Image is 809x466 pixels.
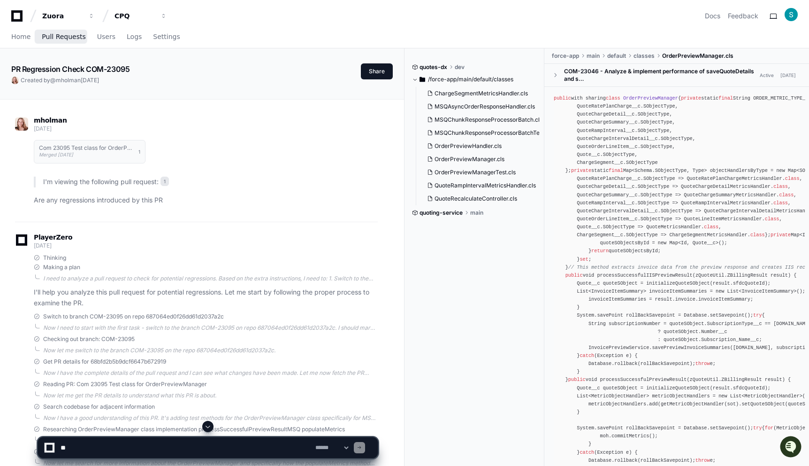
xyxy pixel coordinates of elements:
iframe: Open customer support [779,435,804,460]
button: Com 23095 Test class for OrderPreviewManagerMerged [DATE]1 [34,140,145,163]
span: private [681,95,701,101]
span: Logs [127,34,142,39]
span: OrderPreviewManager.cls [435,155,504,163]
span: try [753,312,762,318]
span: class [606,95,620,101]
span: OrderPreviewManager.cls [662,52,733,60]
span: OrderPreviewHandler.cls [435,142,502,150]
button: Share [361,63,393,79]
span: public [565,272,583,278]
span: main [587,52,600,60]
span: class [773,200,788,206]
div: COM-23046 - Analyze & implement performance of saveQuoteDetails and s… [564,68,757,83]
app-text-character-animate: PR Regression Check COM-23095 [11,64,130,74]
span: Switch to branch COM-23095 on repo 687064ed0f26dd61d2037a2c [43,313,224,320]
a: Pull Requests [42,26,85,48]
span: classes [633,52,655,60]
div: Zuora [42,11,83,21]
button: QuoteRecalculateController.cls [423,192,539,205]
a: Settings [153,26,180,48]
button: QuoteRampIntervalMetricsHandler.cls [423,179,539,192]
span: Checking out branch: COM-23095 [43,335,135,343]
span: MSQChunkResponseProcessorBatch.cls [435,116,542,124]
button: MSQChunkResponseProcessorBatchTest.cls [423,126,539,140]
div: Welcome [9,38,171,53]
span: Created by [21,77,99,84]
span: Search codebase for adjacent information [43,403,155,411]
span: Users [97,34,115,39]
span: QuoteRampIntervalMetricsHandler.cls [435,182,536,189]
span: class [750,232,765,238]
div: We're offline, but we'll be back soon! [32,79,136,87]
img: ACg8ocIU-Sb2BxnMcntMXmziFCr-7X-gNNbgA1qH7xs1u4x9U1zCTVyX=s96-c [15,117,28,131]
p: I'll help you analyze this pull request for potential regressions. Let me start by following the ... [34,287,378,309]
img: ACg8ocIU-Sb2BxnMcntMXmziFCr-7X-gNNbgA1qH7xs1u4x9U1zCTVyX=s96-c [11,77,19,84]
button: Zuora [38,8,99,24]
div: Now I need to start with the first task - switch to the branch COM-23095 on repo 687064ed0f26dd61... [43,324,378,332]
button: Start new chat [160,73,171,84]
span: class [765,216,779,222]
button: /force-app/main/default/classes [412,72,537,87]
button: ChargeSegmentMetricsHandler.cls [423,87,539,100]
span: final [718,95,733,101]
span: Settings [153,34,180,39]
span: Pylon [93,99,114,106]
span: return [591,248,609,254]
img: 1756235613930-3d25f9e4-fa56-45dd-b3ad-e072dfbd1548 [9,70,26,87]
a: Home [11,26,31,48]
span: main [470,209,483,217]
button: OrderPreviewManagerTest.cls [423,166,539,179]
span: @ [50,77,56,84]
span: QuoteRecalculateController.cls [435,195,517,202]
span: [DATE] [34,125,51,132]
span: class [785,176,800,181]
span: public [554,95,571,101]
span: quotes-dx [420,63,447,71]
span: OrderPreviewManager [623,95,678,101]
span: class [773,184,788,189]
img: PlayerZero [9,9,28,28]
span: OrderPreviewManagerTest.cls [435,169,516,176]
span: set [580,256,588,262]
button: OrderPreviewHandler.cls [423,140,539,153]
p: Are any regressions introduced by this PR [34,195,378,206]
button: Feedback [728,11,758,21]
span: ChargeSegmentMetricsHandler.cls [435,90,528,97]
a: Powered byPylon [66,98,114,106]
a: Docs [705,11,720,21]
span: mholman [56,77,81,84]
button: MSQAsyncOrderResponseHandler.cls [423,100,539,113]
span: quoting-service [420,209,463,217]
div: Start new chat [32,70,154,79]
h1: Com 23095 Test class for OrderPreviewManager [39,145,134,151]
button: CPQ [111,8,171,24]
span: PlayerZero [34,234,72,240]
span: Get PR details for 68bfd2b5b9dcf6647b672919 [43,358,166,365]
img: ACg8ocJ7Qoj13aSJBaXm7wZn6qZnGuKwJtW5PAp0HqenIdU7vv7CWg=s96-c [785,8,798,21]
span: MSQAsyncOrderResponseHandler.cls [435,103,535,110]
span: 1 [138,148,140,155]
span: private [571,168,591,173]
svg: Directory [420,74,425,85]
span: throw [695,361,710,366]
div: I need to analyze a pull request to check for potential regressions. Based on the extra instructi... [43,275,378,282]
div: Now let me switch to the branch COM-23095 on the repo 687064ed0f26dd61d2037a2c. [43,347,378,354]
button: MSQChunkResponseProcessorBatch.cls [423,113,539,126]
span: catch [580,353,594,358]
span: /force-app/main/default/classes [428,76,513,83]
div: CPQ [114,11,155,21]
div: [DATE] [780,72,796,79]
span: [DATE] [34,242,51,249]
span: mholman [34,116,67,124]
span: class [779,192,794,198]
div: Now let me get the PR details to understand what this PR is about. [43,392,378,399]
span: Pull Requests [42,34,85,39]
span: Thinking [43,254,66,262]
a: Users [97,26,115,48]
span: 1 [160,177,169,186]
span: final [609,168,623,173]
span: default [607,52,626,60]
span: force-app [552,52,579,60]
div: Now I have a good understanding of this PR. It's adding test methods for the OrderPreviewManager ... [43,414,378,422]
